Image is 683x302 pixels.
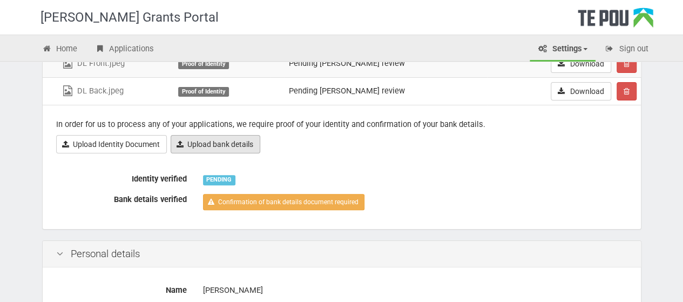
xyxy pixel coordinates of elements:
[551,82,611,100] a: Download
[56,135,167,153] a: Upload Identity Document
[597,38,657,62] a: Sign out
[178,87,229,97] div: Proof of Identity
[48,170,195,185] label: Identity verified
[86,38,162,62] a: Applications
[43,241,641,268] div: Personal details
[34,38,86,62] a: Home
[530,38,596,62] a: Settings
[203,194,364,210] a: Confirmation of bank details document required
[48,281,195,296] label: Name
[60,58,124,68] a: DL Front.jpeg
[551,55,611,73] a: Download
[60,86,123,96] a: DL Back.jpeg
[178,59,229,69] div: Proof of Identity
[56,119,627,130] p: In order for us to process any of your applications, we require proof of your identity and confir...
[203,175,235,185] div: PENDING
[285,50,487,78] td: Pending [PERSON_NAME] review
[285,77,487,105] td: Pending [PERSON_NAME] review
[48,190,195,205] label: Bank details verified
[171,135,260,153] a: Upload bank details
[203,281,627,300] div: [PERSON_NAME]
[578,8,653,35] div: Te Pou Logo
